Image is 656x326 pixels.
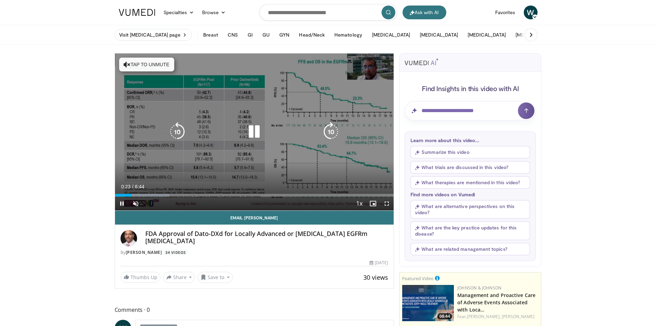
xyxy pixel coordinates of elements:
[405,58,438,65] img: vumedi-ai-logo.svg
[223,28,242,42] button: CNS
[368,28,414,42] button: [MEDICAL_DATA]
[115,211,394,225] a: Email [PERSON_NAME]
[163,249,188,255] a: 34 Videos
[410,221,530,240] button: What are the key practice updates for this disease?
[405,84,536,93] h4: Find Insights in this video with AI
[126,249,162,255] a: [PERSON_NAME]
[502,314,534,319] a: [PERSON_NAME]
[243,28,257,42] button: GI
[259,4,397,21] input: Search topics, interventions
[295,28,329,42] button: Head/Neck
[198,272,233,283] button: Save to
[363,273,388,281] span: 30 views
[437,313,452,319] span: 08:44
[115,194,394,197] div: Progress Bar
[121,230,137,247] img: Avatar
[121,249,388,256] div: By
[121,184,131,189] span: 0:23
[198,6,230,19] a: Browse
[159,6,198,19] a: Specialties
[119,9,155,16] img: VuMedi Logo
[491,6,520,19] a: Favorites
[121,272,160,283] a: Thumbs Up
[410,146,530,158] button: Summarize this video
[410,137,530,143] p: Learn more about this video...
[115,29,192,41] a: Visit [MEDICAL_DATA] page
[402,285,454,321] a: 08:44
[115,53,394,211] video-js: Video Player
[524,6,538,19] a: W
[457,314,538,320] div: Feat.
[275,28,293,42] button: GYN
[464,28,510,42] button: [MEDICAL_DATA]
[163,272,195,283] button: Share
[135,184,144,189] span: 6:44
[115,197,129,210] button: Pause
[132,184,134,189] span: /
[410,161,530,174] button: What trials are discussed in this video?
[402,285,454,321] img: da83c334-4152-4ba6-9247-1d012afa50e5.jpeg.150x105_q85_crop-smart_upscale.jpg
[330,28,366,42] button: Hematology
[145,230,388,245] h4: FDA Approval of Dato-DXd for Locally Advanced or [MEDICAL_DATA] EGFRm [MEDICAL_DATA]
[410,243,530,255] button: What are related management topics?
[258,28,274,42] button: GU
[457,292,535,313] a: Management and Proactive Care of Adverse Events Associated with Loca…
[380,197,394,210] button: Fullscreen
[352,197,366,210] button: Playback Rate
[402,275,434,281] small: Featured Video
[199,28,222,42] button: Breast
[410,176,530,189] button: What therapies are mentioned in this video?
[410,191,530,197] p: Find more videos on Vumedi
[410,200,530,219] button: What are alternative perspectives on this video?
[467,314,501,319] a: [PERSON_NAME],
[405,101,536,120] input: Question for AI
[129,197,143,210] button: Unmute
[457,285,501,291] a: Johnson & Johnson
[115,305,394,314] span: Comments 0
[403,6,446,19] button: Ask with AI
[511,28,558,42] button: [MEDICAL_DATA]
[119,58,174,71] button: Tap to unmute
[369,260,388,266] div: [DATE]
[366,197,380,210] button: Enable picture-in-picture mode
[416,28,462,42] button: [MEDICAL_DATA]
